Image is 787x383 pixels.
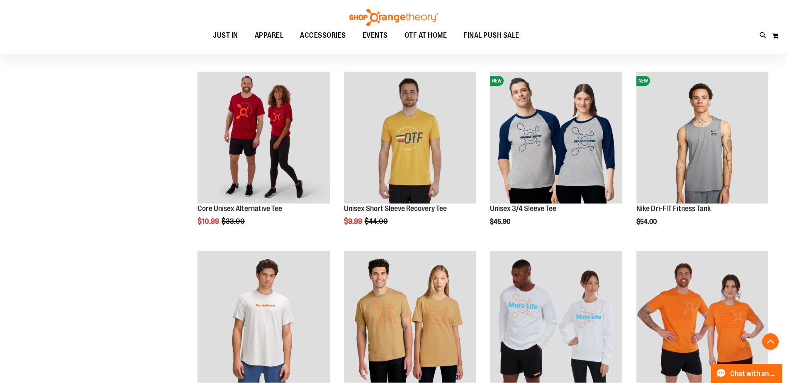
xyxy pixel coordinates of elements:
[340,68,480,247] div: product
[490,204,556,213] a: Unisex 3/4 Sleeve Tee
[197,204,282,213] a: Core Unisex Alternative Tee
[363,26,388,45] span: EVENTS
[490,218,512,225] span: $45.90
[344,72,476,204] img: Product image for Unisex Short Sleeve Recovery Tee
[344,204,447,213] a: Unisex Short Sleeve Recovery Tee
[490,72,622,205] a: Unisex 3/4 Sleeve TeeNEW
[636,76,650,86] span: NEW
[636,204,711,213] a: Nike Dri-FIT Fitness Tank
[404,26,447,45] span: OTF AT HOME
[193,68,334,247] div: product
[348,9,439,26] img: Shop Orangetheory
[213,26,238,45] span: JUST IN
[490,72,622,204] img: Unisex 3/4 Sleeve Tee
[197,251,329,383] img: lululemon Unisex License to Train Short Sleeve
[344,251,476,383] img: Unisex Heavy Cotton Tee
[197,72,329,204] img: Product image for Core Unisex Alternative Tee
[711,364,782,383] button: Chat with an Expert
[463,26,519,45] span: FINAL PUSH SALE
[490,76,504,86] span: NEW
[222,217,246,225] span: $33.00
[636,72,768,205] a: Nike Dri-FIT Fitness TankNEW
[344,72,476,205] a: Product image for Unisex Short Sleeve Recovery Tee
[636,251,768,383] img: Unisex Short Sleeve Recovery Tee
[197,72,329,205] a: Product image for Core Unisex Alternative Tee
[365,217,389,225] span: $44.00
[344,217,363,225] span: $9.99
[300,26,346,45] span: ACCESSORIES
[636,72,768,204] img: Nike Dri-FIT Fitness Tank
[490,251,622,383] img: Unisex Crewneck 365 Fleece Sweatshirt
[255,26,284,45] span: APPAREL
[486,68,626,247] div: product
[762,333,779,350] button: Back To Top
[632,68,772,247] div: product
[197,217,220,225] span: $10.99
[730,370,777,378] span: Chat with an Expert
[636,218,658,225] span: $54.00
